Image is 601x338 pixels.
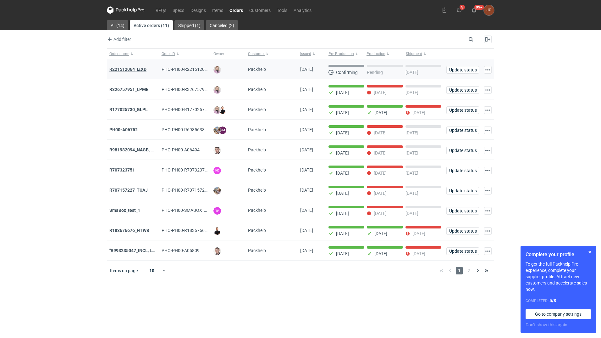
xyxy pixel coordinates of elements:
p: [DATE] [374,191,387,196]
span: Update status [449,148,476,153]
a: R707323751 [109,167,135,172]
button: Shipment [405,49,444,59]
span: 18/07/2025 [300,87,313,92]
div: 10 [142,266,162,275]
img: Maciej Sikora [213,147,221,154]
span: Update status [449,249,476,253]
span: 15/09/2025 [300,67,313,72]
span: Production [367,51,385,56]
span: PHO-PH00-A06494 [162,147,200,152]
a: Active orders (11) [130,20,173,30]
button: Actions [484,106,492,114]
figcaption: KD [213,167,221,174]
span: Owner [213,51,224,56]
span: 17/02/2025 [300,147,313,152]
p: [DATE] [374,231,387,236]
p: [DATE] [336,171,349,176]
span: Order name [109,51,129,56]
p: [DATE] [405,90,418,95]
button: Update status [446,187,479,194]
span: PHO-PH00-R707157227_TUAJ [162,188,222,193]
span: 30/08/2024 [300,248,313,253]
span: Update status [449,209,476,213]
img: Tomasz Kubiak [213,227,221,235]
img: Klaudia Wiśniewska [213,86,221,94]
img: Michał Palasek [213,127,221,134]
button: Production [365,49,405,59]
p: [DATE] [412,251,425,256]
p: [DATE] [412,231,425,236]
span: Update status [449,128,476,132]
a: Go to company settings [526,309,591,319]
input: Search [467,36,487,43]
button: Actions [484,66,492,74]
span: 09/09/2024 [300,188,313,193]
a: Designs [187,6,209,14]
span: Issued [300,51,311,56]
button: Order name [107,49,159,59]
p: [DATE] [336,130,349,135]
strong: R707157227_TUAJ [109,188,148,193]
a: Orders [226,6,246,14]
span: Order ID [162,51,175,56]
div: Completed: [526,297,591,304]
span: 20/05/2025 [300,107,313,112]
a: R183676676_HTWB [109,228,149,233]
button: Update status [446,86,479,94]
span: Update status [449,189,476,193]
button: JG [484,5,494,15]
a: PH00-A06752 [109,127,138,132]
figcaption: SM [219,127,226,134]
p: [DATE] [374,90,387,95]
a: R221512064_IZXD [109,67,146,72]
span: Packhelp [248,107,266,112]
p: [DATE] [336,191,349,196]
strong: R326757951_LPME [109,87,148,92]
span: Update status [449,108,476,112]
p: [DATE] [405,191,418,196]
img: Klaudia Wiśniewska [213,106,221,114]
span: Packhelp [248,228,266,233]
span: PHO-PH00-R177025730_GLPL [162,107,223,112]
span: 04/10/2024 [300,167,313,172]
p: [DATE] [374,130,387,135]
span: Packhelp [248,167,266,172]
p: [DATE] [336,90,349,95]
button: Skip for now [586,248,593,256]
p: [DATE] [336,211,349,216]
a: SmaBox_test_1 [109,208,140,213]
span: Pre-Production [328,51,354,56]
span: Add filter [106,36,131,43]
strong: R981982094_NAGB, YQMV [109,147,163,152]
strong: "R993235047_INCL, LMPF, SYFY" [109,248,175,253]
a: Canceled (2) [206,20,238,30]
button: Update status [446,127,479,134]
a: Items [209,6,226,14]
span: 29/04/2025 [300,127,313,132]
button: Actions [484,207,492,215]
img: Klaudia Wiśniewska [213,66,221,74]
span: Packhelp [248,147,266,152]
p: [DATE] [336,150,349,155]
span: PHO-PH00-SMABOX_TEST_1 [162,208,218,213]
button: 99+ [469,5,479,15]
button: Actions [484,86,492,94]
a: Analytics [290,6,315,14]
p: [DATE] [405,171,418,176]
span: Packhelp [248,248,266,253]
p: [DATE] [374,110,387,115]
span: Packhelp [248,87,266,92]
button: Update status [446,147,479,154]
p: To get the full Packhelp Pro experience, complete your supplier profile. Attract new customers an... [526,261,591,292]
p: [DATE] [405,130,418,135]
button: Issued [298,49,326,59]
p: [DATE] [374,211,387,216]
button: Pre-Production [326,49,365,59]
button: Actions [484,127,492,134]
p: Pending [367,70,383,75]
